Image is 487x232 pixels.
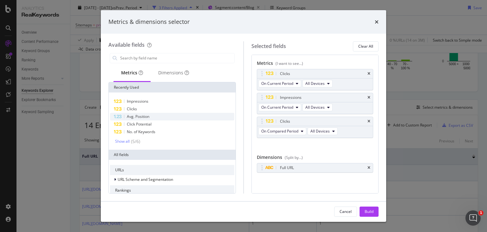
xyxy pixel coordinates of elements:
[305,81,325,86] span: All Devices
[280,118,290,125] div: Clicks
[261,128,298,134] span: On Compared Period
[108,41,145,48] div: Available fields
[358,44,373,49] div: Clear All
[257,154,373,163] div: Dimensions
[310,128,330,134] span: All Devices
[365,209,373,214] div: Build
[127,99,148,104] span: Impressions
[257,117,373,138] div: ClickstimesOn Compared PeriodAll Devices
[375,18,379,26] div: times
[340,209,352,214] div: Cancel
[110,165,234,175] div: URLs
[130,138,140,145] div: ( 5 / 6 )
[360,207,379,217] button: Build
[118,177,173,182] span: URL Scheme and Segmentation
[258,80,301,87] button: On Current Period
[257,93,373,114] div: ImpressionstimesOn Current PeriodAll Devices
[465,210,481,226] iframe: Intercom live chat
[158,70,189,76] div: Dimensions
[110,185,234,195] div: Rankings
[285,155,303,160] div: (Split by...)
[251,43,286,50] div: Selected fields
[258,127,306,135] button: On Compared Period
[478,210,484,215] span: 1
[101,10,386,222] div: modal
[334,207,357,217] button: Cancel
[276,61,303,66] div: (I want to see...)
[280,165,294,171] div: Full URL
[367,119,370,123] div: times
[302,104,333,111] button: All Devices
[109,150,236,160] div: All fields
[127,121,152,127] span: Click Potential
[367,96,370,99] div: times
[257,60,373,69] div: Metrics
[302,80,333,87] button: All Devices
[127,114,149,119] span: Avg. Position
[280,94,302,101] div: Impressions
[261,81,293,86] span: On Current Period
[305,105,325,110] span: All Devices
[258,104,301,111] button: On Current Period
[120,53,234,63] input: Search by field name
[127,129,155,134] span: No. of Keywords
[308,127,338,135] button: All Devices
[367,72,370,76] div: times
[257,69,373,90] div: ClickstimesOn Current PeriodAll Devices
[127,106,137,112] span: Clicks
[367,166,370,170] div: times
[121,70,143,76] div: Metrics
[257,163,373,173] div: Full URLtimes
[280,71,290,77] div: Clicks
[115,139,130,144] div: Show all
[108,18,190,26] div: Metrics & dimensions selector
[353,41,379,51] button: Clear All
[261,105,293,110] span: On Current Period
[109,82,236,92] div: Recently Used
